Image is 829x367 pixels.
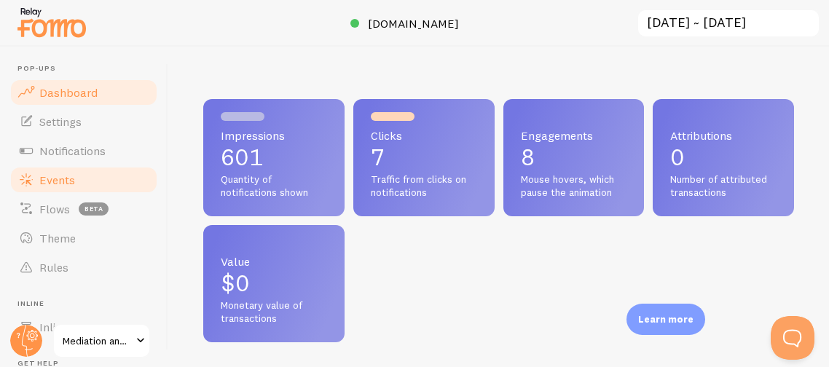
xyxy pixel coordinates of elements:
p: 0 [670,146,777,169]
span: Flows [39,202,70,216]
a: Dashboard [9,78,159,107]
span: Theme [39,231,76,245]
span: beta [79,202,109,216]
span: Pop-ups [17,64,159,74]
span: Quantity of notifications shown [221,173,327,199]
a: Notifications [9,136,159,165]
span: $0 [221,269,250,297]
span: Settings [39,114,82,129]
a: Settings [9,107,159,136]
p: 8 [521,146,627,169]
a: Inline [9,312,159,342]
span: Monetary value of transactions [221,299,327,325]
span: Attributions [670,130,777,141]
span: Traffic from clicks on notifications [371,173,477,199]
iframe: Help Scout Beacon - Open [771,316,814,360]
span: Rules [39,260,68,275]
a: Rules [9,253,159,282]
span: Notifications [39,143,106,158]
img: fomo-relay-logo-orange.svg [15,4,88,41]
a: Theme [9,224,159,253]
p: Learn more [638,312,694,326]
span: Clicks [371,130,477,141]
span: Value [221,256,327,267]
a: Flows beta [9,194,159,224]
span: Engagements [521,130,627,141]
p: 7 [371,146,477,169]
span: Impressions [221,130,327,141]
span: Dashboard [39,85,98,100]
p: 601 [221,146,327,169]
a: Mediation and Arbitration Offices of [PERSON_NAME], LLC [52,323,151,358]
span: Inline [39,320,68,334]
a: Events [9,165,159,194]
span: Events [39,173,75,187]
span: Mediation and Arbitration Offices of [PERSON_NAME], LLC [63,332,132,350]
span: Number of attributed transactions [670,173,777,199]
div: Learn more [626,304,705,335]
span: Mouse hovers, which pause the animation [521,173,627,199]
span: Inline [17,299,159,309]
